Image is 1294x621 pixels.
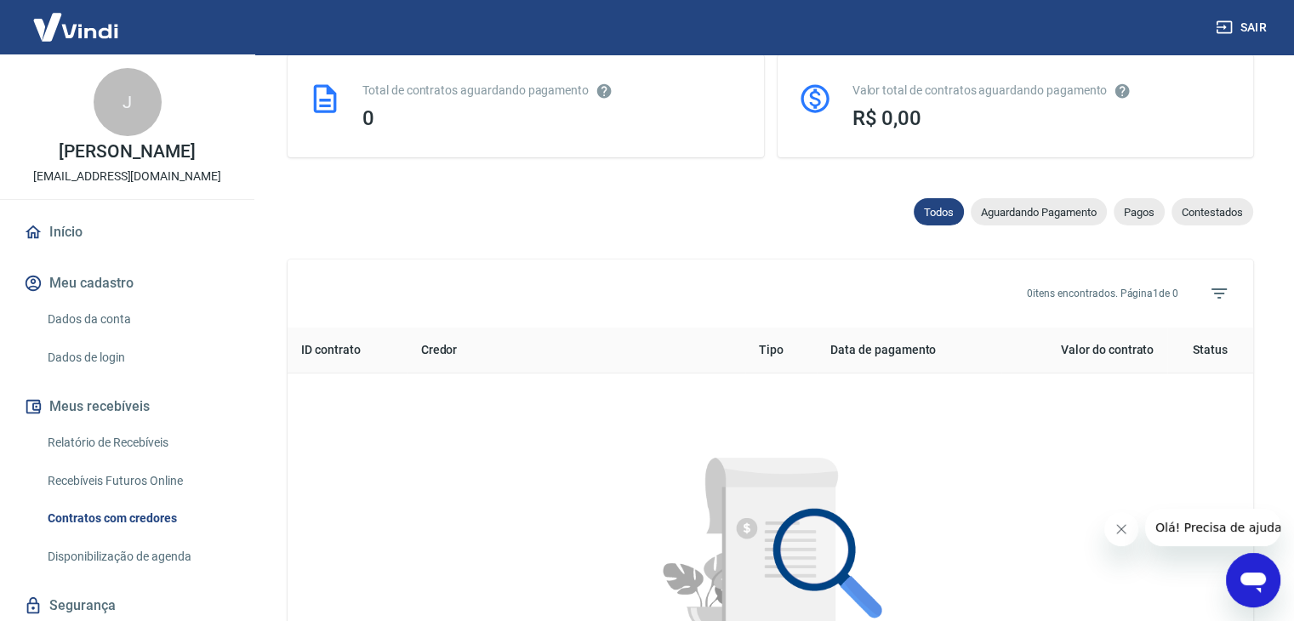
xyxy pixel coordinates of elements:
[1226,553,1280,607] iframe: Botão para abrir a janela de mensagens
[20,265,234,302] button: Meu cadastro
[1027,286,1178,301] p: 0 itens encontrados. Página 1 de 0
[1167,328,1253,373] th: Status
[817,328,1000,373] th: Data de pagamento
[94,68,162,136] div: J
[362,106,744,130] div: 0
[41,302,234,337] a: Dados da conta
[41,539,234,574] a: Disponibilização de agenda
[41,464,234,499] a: Recebíveis Futuros Online
[971,206,1107,219] span: Aguardando Pagamento
[745,328,817,373] th: Tipo
[362,82,744,100] div: Total de contratos aguardando pagamento
[852,106,922,130] span: R$ 0,00
[408,328,745,373] th: Credor
[59,143,195,161] p: [PERSON_NAME]
[41,501,234,536] a: Contratos com credores
[1145,509,1280,546] iframe: Mensagem da empresa
[596,83,613,100] svg: Esses contratos não se referem à Vindi, mas sim a outras instituições.
[1199,273,1240,314] span: Filtros
[33,168,221,185] p: [EMAIL_ADDRESS][DOMAIN_NAME]
[971,198,1107,225] div: Aguardando Pagamento
[288,328,408,373] th: ID contrato
[1212,12,1274,43] button: Sair
[41,425,234,460] a: Relatório de Recebíveis
[41,340,234,375] a: Dados de login
[914,198,964,225] div: Todos
[1114,206,1165,219] span: Pagos
[1001,328,1168,373] th: Valor do contrato
[10,12,143,26] span: Olá! Precisa de ajuda?
[1114,83,1131,100] svg: O valor comprometido não se refere a pagamentos pendentes na Vindi e sim como garantia a outras i...
[1114,198,1165,225] div: Pagos
[20,214,234,251] a: Início
[914,206,964,219] span: Todos
[20,1,131,53] img: Vindi
[1171,198,1253,225] div: Contestados
[1104,512,1138,546] iframe: Fechar mensagem
[1171,206,1253,219] span: Contestados
[20,388,234,425] button: Meus recebíveis
[852,82,1234,100] div: Valor total de contratos aguardando pagamento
